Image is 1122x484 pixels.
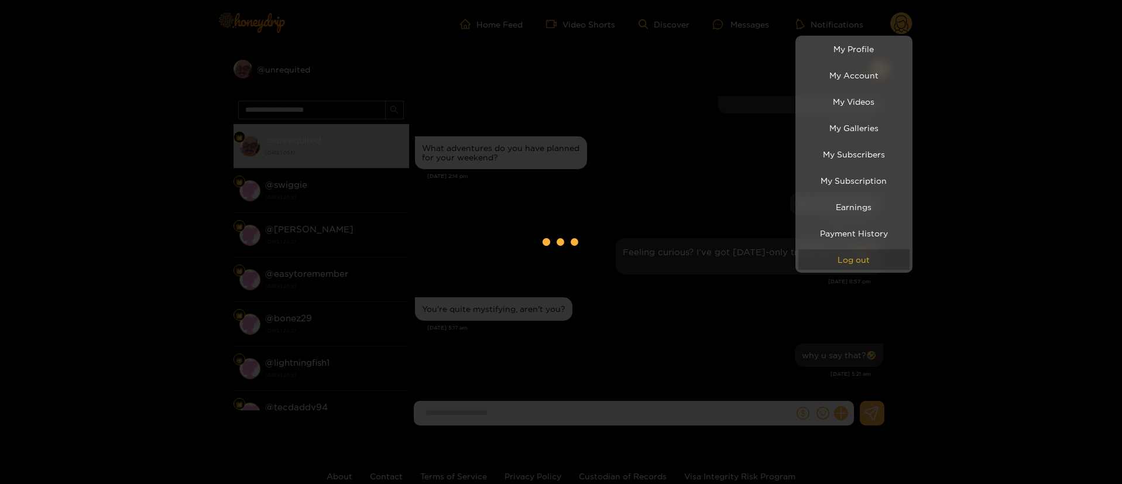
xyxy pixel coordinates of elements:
a: My Profile [798,39,910,59]
button: Log out [798,249,910,270]
a: Payment History [798,223,910,243]
a: My Subscription [798,170,910,191]
a: My Galleries [798,118,910,138]
a: My Videos [798,91,910,112]
a: My Account [798,65,910,85]
a: Earnings [798,197,910,217]
a: My Subscribers [798,144,910,164]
